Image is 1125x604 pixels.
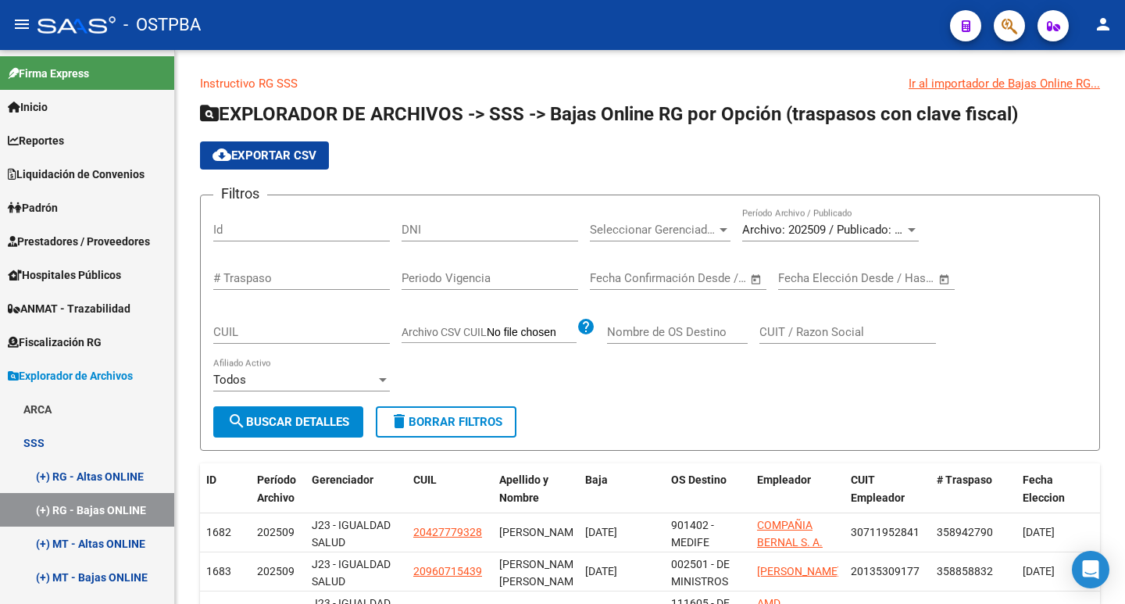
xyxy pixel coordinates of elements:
datatable-header-cell: Baja [579,463,665,515]
span: ID [206,474,216,486]
span: J23 - IGUALDAD SALUD [312,519,391,549]
span: Exportar CSV [212,148,316,163]
input: Fecha inicio [590,271,653,285]
span: 20960715439 [413,565,482,577]
input: Fecha inicio [778,271,841,285]
span: Baja [585,474,608,486]
input: Archivo CSV CUIL [487,326,577,340]
datatable-header-cell: Fecha Eleccion [1016,463,1102,515]
input: Fecha fin [855,271,931,285]
button: Open calendar [748,270,766,288]
button: Exportar CSV [200,141,329,170]
span: 20427779328 [413,526,482,538]
mat-icon: cloud_download [212,145,231,164]
span: Inicio [8,98,48,116]
span: # Traspaso [937,474,992,486]
span: Archivo: 202509 / Publicado: 202508 [742,223,932,237]
span: Período Archivo [257,474,296,504]
span: 901402 - MEDIFE ASOCIACION CIVIL [671,519,735,584]
span: Prestadores / Proveedores [8,233,150,250]
div: Open Intercom Messenger [1072,551,1109,588]
span: EXPLORADOR DE ARCHIVOS -> SSS -> Bajas Online RG por Opción (traspasos con clave fiscal) [200,103,1018,125]
datatable-header-cell: CUIT Empleador [845,463,930,515]
button: Borrar Filtros [376,406,516,438]
button: Buscar Detalles [213,406,363,438]
span: [PERSON_NAME] [757,565,841,577]
input: Fecha fin [667,271,743,285]
span: [PERSON_NAME] [PERSON_NAME] [499,558,583,588]
span: 30711952841 [851,526,920,538]
span: 202509 [257,565,295,577]
button: Open calendar [936,270,954,288]
div: [DATE] [585,524,659,541]
span: CUIL [413,474,437,486]
span: Todos [213,373,246,387]
span: OS Destino [671,474,727,486]
span: [DATE] [1023,565,1055,577]
span: COMPAÑIA BERNAL S. A. [757,519,823,549]
span: 20135309177 [851,565,920,577]
datatable-header-cell: Apellido y Nombre [493,463,579,515]
span: 1682 [206,526,231,538]
span: Empleador [757,474,811,486]
mat-icon: help [577,317,595,336]
div: [DATE] [585,563,659,581]
datatable-header-cell: Gerenciador [305,463,407,515]
h3: Filtros [213,183,267,205]
mat-icon: delete [390,412,409,431]
span: Reportes [8,132,64,149]
span: 202509 [257,526,295,538]
a: Instructivo RG SSS [200,77,298,91]
span: 1683 [206,565,231,577]
span: Explorador de Archivos [8,367,133,384]
mat-icon: person [1094,15,1112,34]
span: Liquidación de Convenios [8,166,145,183]
span: Gerenciador [312,474,373,486]
datatable-header-cell: ID [200,463,251,515]
span: Seleccionar Gerenciador [590,223,716,237]
span: - OSTPBA [123,8,201,42]
span: ANMAT - Trazabilidad [8,300,130,317]
datatable-header-cell: Período Archivo [251,463,305,515]
span: Fiscalización RG [8,334,102,351]
span: Apellido y Nombre [499,474,548,504]
datatable-header-cell: # Traspaso [930,463,1016,515]
span: Buscar Detalles [227,415,349,429]
mat-icon: search [227,412,246,431]
span: Archivo CSV CUIL [402,326,487,338]
datatable-header-cell: Empleador [751,463,845,515]
mat-icon: menu [12,15,31,34]
span: Fecha Eleccion [1023,474,1065,504]
span: 358858832 [937,565,993,577]
div: Ir al importador de Bajas Online RG... [909,75,1100,92]
span: 358942790 [937,526,993,538]
span: [DATE] [1023,526,1055,538]
span: Padrón [8,199,58,216]
span: Borrar Filtros [390,415,502,429]
datatable-header-cell: OS Destino [665,463,751,515]
span: [PERSON_NAME] [499,526,583,538]
span: Hospitales Públicos [8,266,121,284]
span: CUIT Empleador [851,474,905,504]
datatable-header-cell: CUIL [407,463,493,515]
span: Firma Express [8,65,89,82]
span: J23 - IGUALDAD SALUD [312,558,391,588]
